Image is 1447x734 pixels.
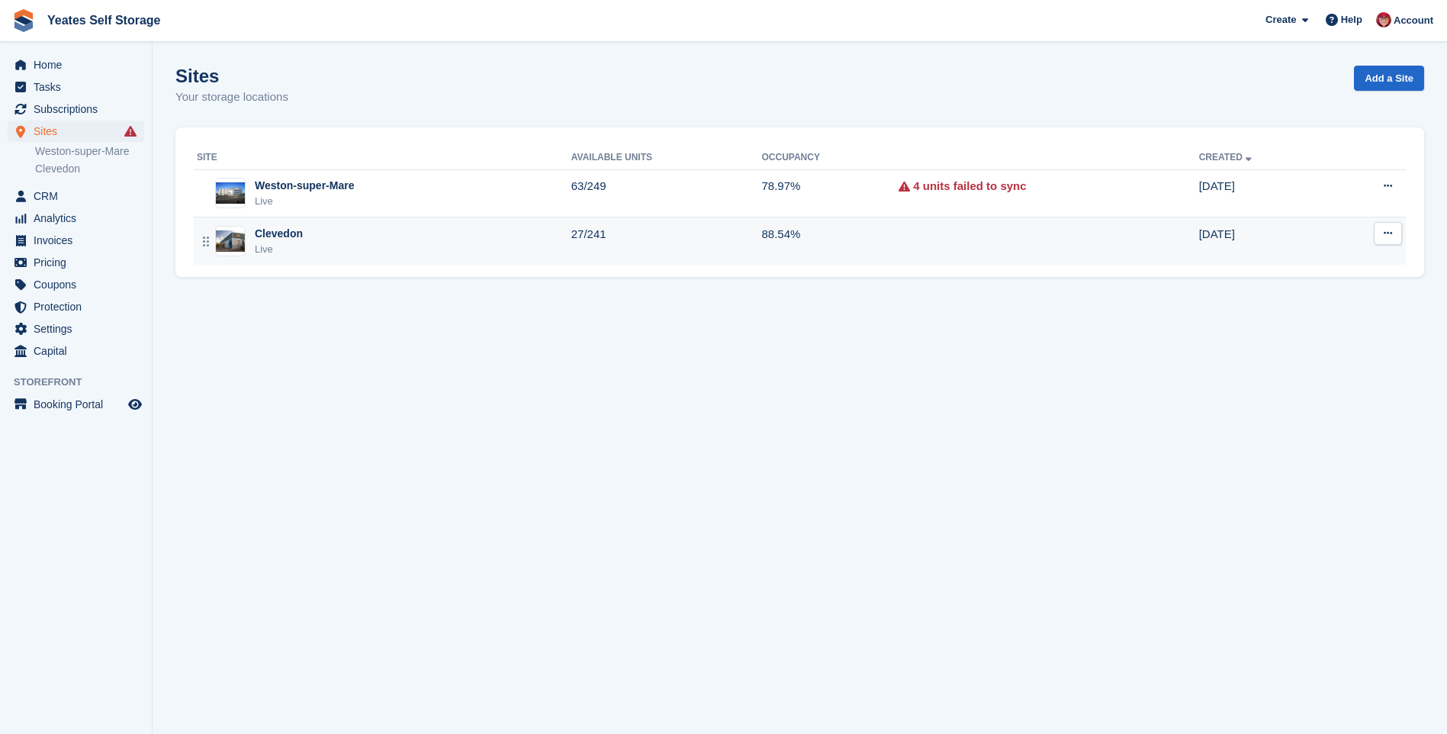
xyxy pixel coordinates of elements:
[255,242,303,257] div: Live
[761,217,899,265] td: 88.54%
[194,146,571,170] th: Site
[34,296,125,317] span: Protection
[1341,12,1362,27] span: Help
[34,230,125,251] span: Invoices
[1394,13,1433,28] span: Account
[35,144,144,159] a: Weston-super-Mare
[8,121,144,142] a: menu
[14,375,152,390] span: Storefront
[1199,169,1330,217] td: [DATE]
[8,394,144,415] a: menu
[34,208,125,229] span: Analytics
[34,340,125,362] span: Capital
[761,169,899,217] td: 78.97%
[8,185,144,207] a: menu
[216,182,245,204] img: Image of Weston-super-Mare site
[34,394,125,415] span: Booking Portal
[1376,12,1391,27] img: Wendie Tanner
[8,54,144,76] a: menu
[1265,12,1296,27] span: Create
[34,274,125,295] span: Coupons
[255,226,303,242] div: Clevedon
[34,185,125,207] span: CRM
[255,194,354,209] div: Live
[34,121,125,142] span: Sites
[34,54,125,76] span: Home
[8,230,144,251] a: menu
[1354,66,1424,91] a: Add a Site
[8,252,144,273] a: menu
[1199,152,1255,163] a: Created
[175,66,288,86] h1: Sites
[126,395,144,414] a: Preview store
[124,125,137,137] i: Smart entry sync failures have occurred
[571,217,762,265] td: 27/241
[216,230,245,253] img: Image of Clevedon site
[34,318,125,340] span: Settings
[8,76,144,98] a: menu
[571,146,762,170] th: Available Units
[34,252,125,273] span: Pricing
[8,318,144,340] a: menu
[8,208,144,229] a: menu
[12,9,35,32] img: stora-icon-8386f47178a22dfd0bd8f6a31ec36ba5ce8667c1dd55bd0f319d3a0aa187defe.svg
[8,98,144,120] a: menu
[571,169,762,217] td: 63/249
[8,340,144,362] a: menu
[255,178,354,194] div: Weston-super-Mare
[35,162,144,176] a: Clevedon
[761,146,899,170] th: Occupancy
[913,178,1026,195] a: 4 units failed to sync
[41,8,167,33] a: Yeates Self Storage
[175,89,288,106] p: Your storage locations
[34,76,125,98] span: Tasks
[1199,217,1330,265] td: [DATE]
[8,296,144,317] a: menu
[34,98,125,120] span: Subscriptions
[8,274,144,295] a: menu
